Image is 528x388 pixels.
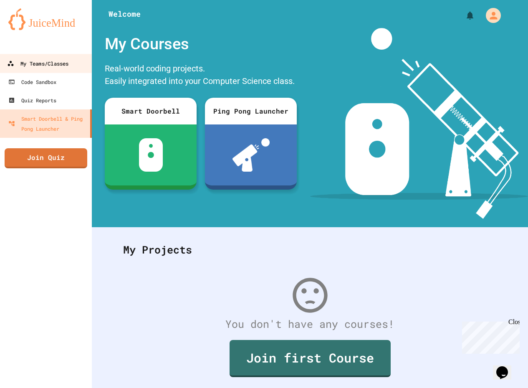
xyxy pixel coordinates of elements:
div: Chat with us now!Close [3,3,58,53]
div: My Account [477,6,503,25]
div: My Teams/Classes [7,58,68,69]
img: logo-orange.svg [8,8,83,30]
div: My Notifications [450,8,477,23]
div: Quiz Reports [8,95,56,105]
div: Smart Doorbell & Ping Pong Launcher [8,114,87,134]
div: Real-world coding projects. Easily integrated into your Computer Science class. [101,60,301,91]
a: Join Quiz [5,148,87,168]
img: sdb-white.svg [139,138,163,172]
div: My Projects [115,233,505,266]
iframe: chat widget [459,318,520,354]
iframe: chat widget [493,355,520,380]
a: Join first Course [230,340,391,377]
div: Ping Pong Launcher [205,98,297,124]
div: You don't have any courses! [115,316,505,332]
div: My Courses [101,28,301,60]
div: Smart Doorbell [105,98,197,124]
img: ppl-with-ball.png [232,138,270,172]
div: Code Sandbox [8,77,56,87]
